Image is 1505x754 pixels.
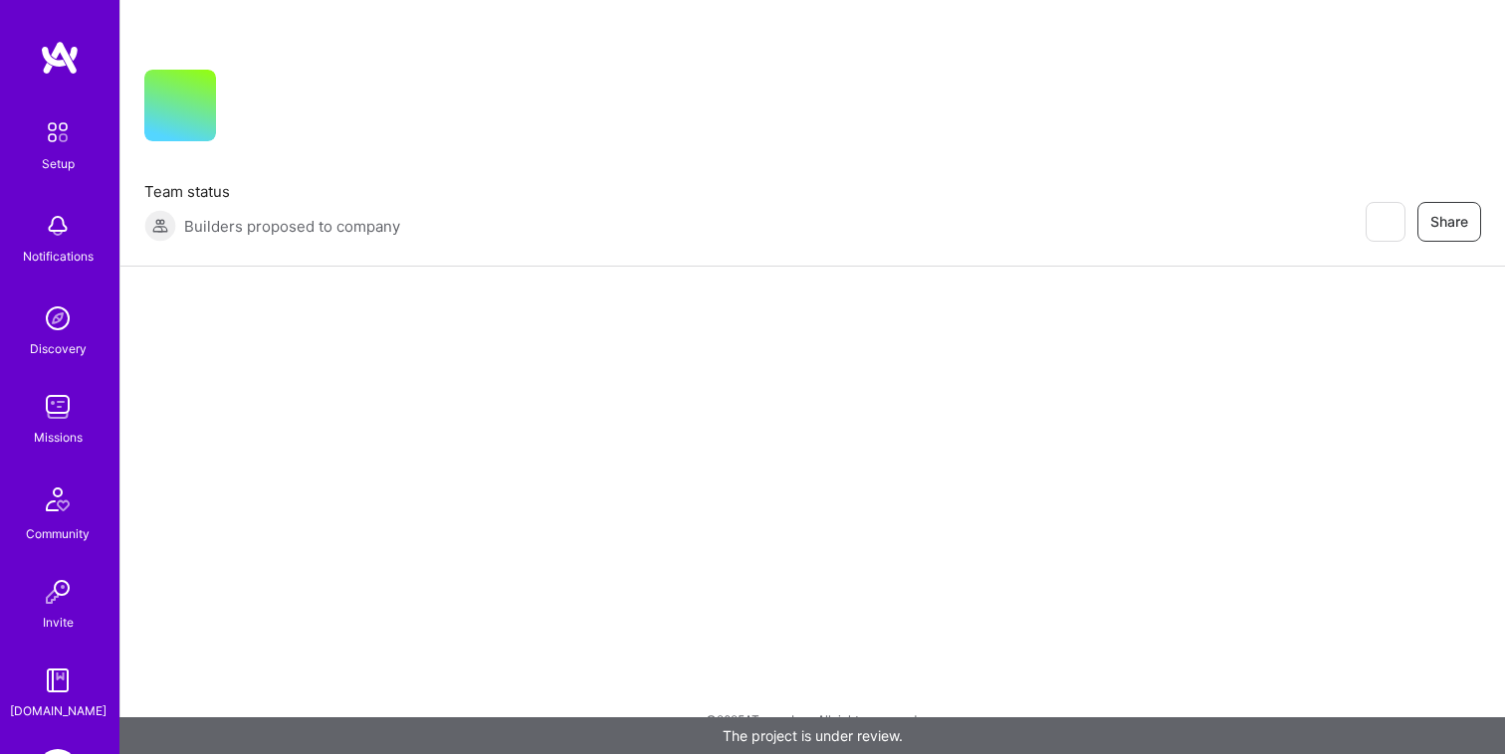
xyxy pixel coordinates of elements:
div: Setup [42,153,75,174]
span: Builders proposed to company [184,216,400,237]
div: Community [26,523,90,544]
i: icon CompanyGray [240,101,256,117]
img: Builders proposed to company [144,210,176,242]
button: Share [1417,202,1481,242]
img: Invite [38,572,78,612]
img: guide book [38,660,78,700]
img: bell [38,206,78,246]
img: logo [40,40,80,76]
div: Invite [43,612,74,633]
div: Missions [34,427,83,448]
div: Notifications [23,246,94,267]
div: The project is under review. [119,717,1505,754]
div: [DOMAIN_NAME] [10,700,107,721]
img: Community [34,475,82,523]
i: icon EyeClosed [1377,214,1393,230]
span: Share [1430,212,1468,232]
div: Discovery [30,338,87,359]
img: teamwork [38,387,78,427]
img: setup [37,111,79,153]
img: discovery [38,298,78,338]
span: Team status [144,181,400,202]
